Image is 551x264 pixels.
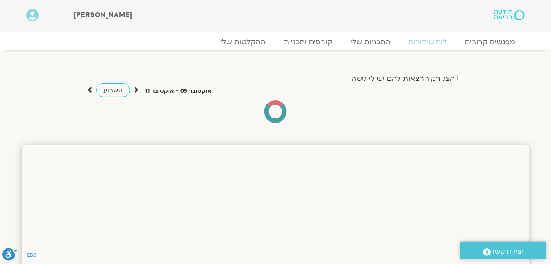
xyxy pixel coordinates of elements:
[211,38,275,47] a: ההקלטות שלי
[74,10,133,20] span: [PERSON_NAME]
[491,245,524,258] span: יצירת קשר
[103,86,123,94] span: השבוע
[96,83,130,97] a: השבוע
[145,86,212,96] p: אוקטובר 05 - אוקטובר 11
[456,38,525,47] a: מפגשים קרובים
[400,38,456,47] a: לוח שידורים
[341,38,400,47] a: התכניות שלי
[275,38,341,47] a: קורסים ותכניות
[460,242,546,259] a: יצירת קשר
[26,38,525,47] nav: Menu
[351,75,455,83] label: הצג רק הרצאות להם יש לי גישה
